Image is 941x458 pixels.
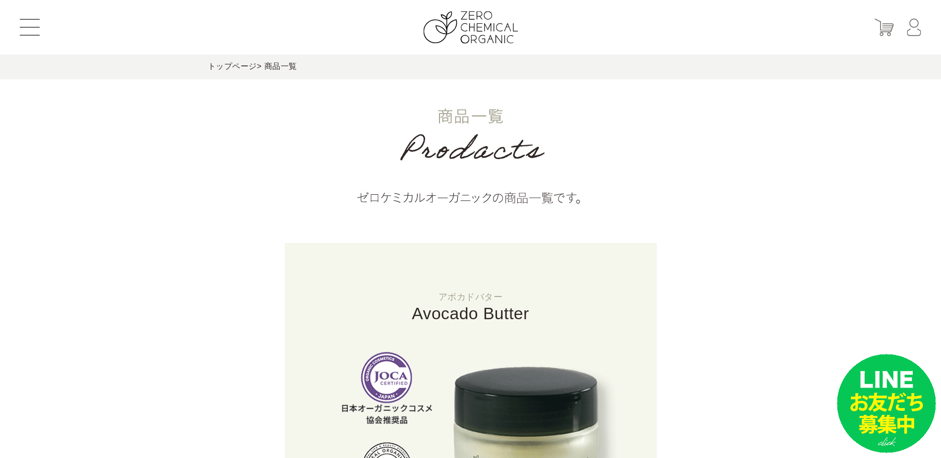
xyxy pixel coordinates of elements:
[285,292,657,301] small: アボカドバター
[412,304,529,323] span: Avocado Butter
[208,62,257,70] a: トップページ
[875,19,894,36] img: カート
[423,11,518,44] img: ZERO CHEMICAL ORGANIC
[907,19,921,36] img: マイページ
[208,55,734,79] div: > 商品一覧
[837,354,936,453] img: small_line.png
[285,79,657,243] img: 商品一覧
